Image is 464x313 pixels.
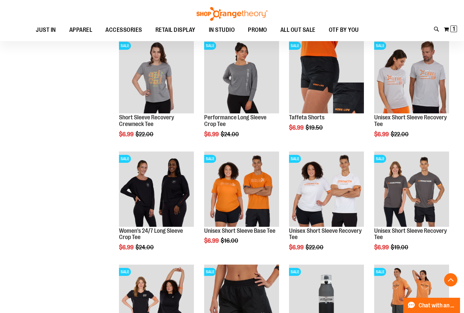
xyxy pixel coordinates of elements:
[289,268,301,276] span: SALE
[204,152,279,227] a: Product image for Unisex Short Sleeve Base TeeSALE
[204,131,220,138] span: $6.99
[204,237,220,244] span: $6.99
[204,155,216,163] span: SALE
[119,244,135,251] span: $6.99
[444,273,457,286] button: Back To Top
[119,268,131,276] span: SALE
[374,131,390,138] span: $6.99
[204,38,279,114] a: Product image for Performance Long Sleeve Crop TeeSALE
[289,42,301,50] span: SALE
[204,42,216,50] span: SALE
[374,38,449,113] img: Product image for Unisex Short Sleeve Recovery Tee
[374,38,449,114] a: Product image for Unisex Short Sleeve Recovery TeeSALE
[204,152,279,226] img: Product image for Unisex Short Sleeve Base Tee
[374,155,386,163] span: SALE
[209,23,235,37] span: IN STUDIO
[119,155,131,163] span: SALE
[119,152,194,227] a: Product image for Womens 24/7 LS Crop TeeSALE
[391,244,409,251] span: $19.00
[204,114,266,127] a: Performance Long Sleeve Crop Tee
[204,227,275,234] a: Unisex Short Sleeve Base Tee
[204,38,279,113] img: Product image for Performance Long Sleeve Crop Tee
[374,268,386,276] span: SALE
[374,152,449,227] a: Product image for Unisex Short Sleeve Recovery TeeSALE
[116,35,197,155] div: product
[289,38,364,113] img: Product image for Camo Tafetta Shorts
[403,298,460,313] button: Chat with an Expert
[306,124,324,131] span: $19.50
[453,26,455,32] span: 1
[119,152,194,226] img: Product image for Womens 24/7 LS Crop Tee
[119,42,131,50] span: SALE
[374,244,390,251] span: $6.99
[119,131,135,138] span: $6.99
[201,35,282,155] div: product
[286,35,367,148] div: product
[289,152,364,227] a: Product image for Unisex Short Sleeve Recovery TeeSALE
[136,244,155,251] span: $24.00
[119,38,194,114] a: Short Sleeve Recovery Crewneck Tee primary imageSALE
[374,152,449,226] img: Product image for Unisex Short Sleeve Recovery Tee
[136,131,154,138] span: $22.00
[201,148,282,261] div: product
[248,23,267,37] span: PROMO
[196,7,268,21] img: Shop Orangetheory
[280,23,316,37] span: ALL OUT SALE
[116,148,197,268] div: product
[374,42,386,50] span: SALE
[329,23,359,37] span: OTF BY YOU
[289,38,364,114] a: Product image for Camo Tafetta ShortsSALE
[289,152,364,226] img: Product image for Unisex Short Sleeve Recovery Tee
[119,114,174,127] a: Short Sleeve Recovery Crewneck Tee
[69,23,92,37] span: APPAREL
[391,131,410,138] span: $22.00
[155,23,196,37] span: RETAIL DISPLAY
[289,124,305,131] span: $6.99
[306,244,324,251] span: $22.00
[204,268,216,276] span: SALE
[289,244,305,251] span: $6.99
[419,302,456,309] span: Chat with an Expert
[221,131,240,138] span: $24.00
[374,227,447,241] a: Unisex Short Sleeve Recovery Tee
[371,148,452,268] div: product
[105,23,142,37] span: ACCESSORIES
[371,35,452,155] div: product
[289,155,301,163] span: SALE
[289,227,362,241] a: Unisex Short Sleeve Recovery Tee
[119,227,183,241] a: Women's 24/7 Long Sleeve Crop Tee
[119,38,194,113] img: Short Sleeve Recovery Crewneck Tee primary image
[289,114,324,121] a: Taffeta Shorts
[374,114,447,127] a: Unisex Short Sleeve Recovery Tee
[221,237,239,244] span: $16.00
[36,23,56,37] span: JUST IN
[286,148,367,268] div: product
